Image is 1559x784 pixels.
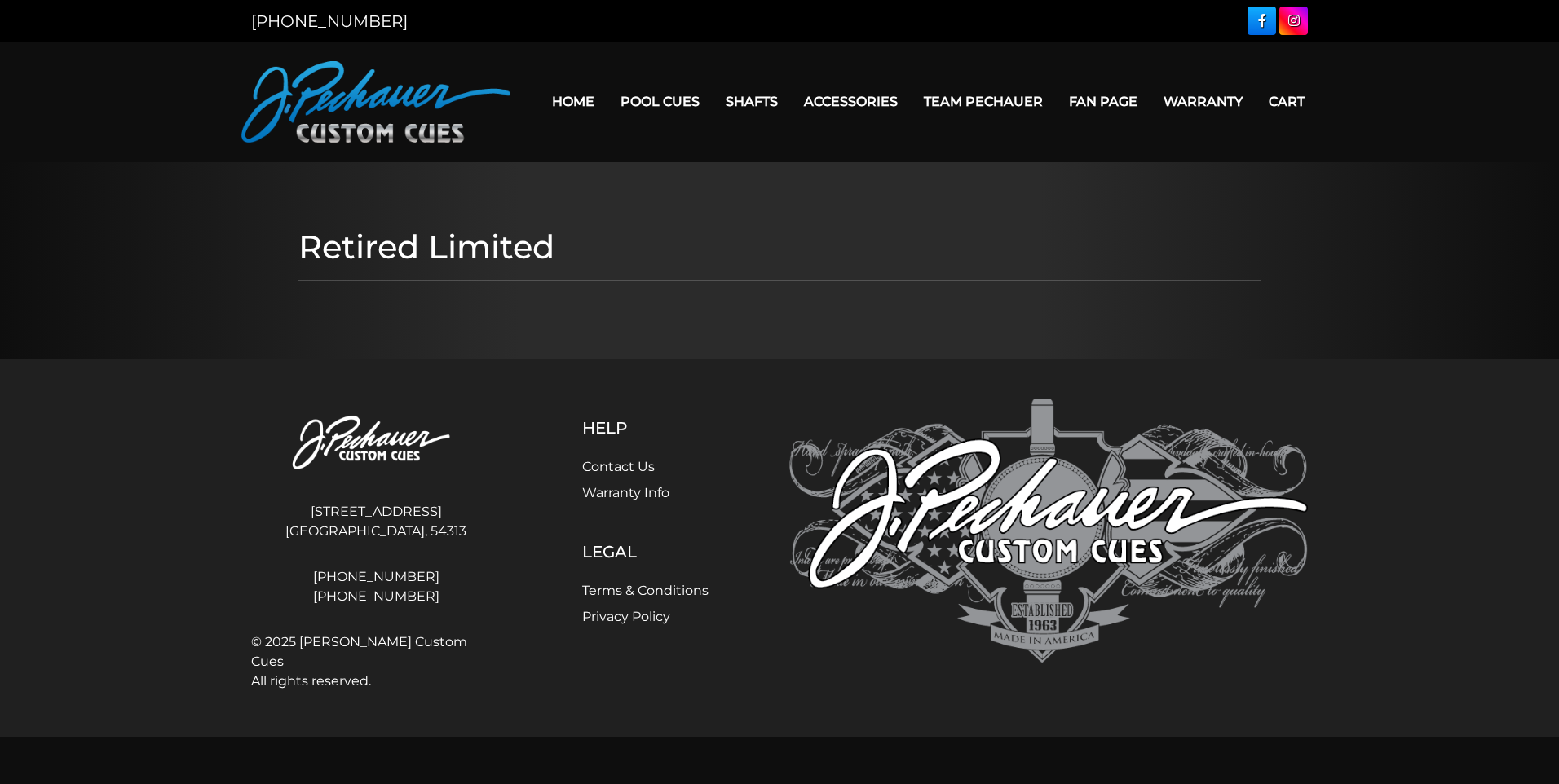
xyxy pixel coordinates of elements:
[298,227,1261,266] h1: Retired Limited
[1150,81,1256,122] a: Warranty
[911,81,1056,122] a: Team Pechauer
[251,399,501,489] img: Pechauer Custom Cues
[251,587,501,606] a: [PHONE_NUMBER]
[582,418,709,438] h5: Help
[251,567,501,587] a: [PHONE_NUMBER]
[789,399,1308,663] img: Pechauer Custom Cues
[582,542,709,562] h5: Legal
[539,81,607,122] a: Home
[582,485,669,500] a: Warranty Info
[1056,81,1150,122] a: Fan Page
[713,81,791,122] a: Shafts
[582,459,655,474] a: Contact Us
[607,81,713,122] a: Pool Cues
[791,81,911,122] a: Accessories
[251,632,501,691] span: © 2025 [PERSON_NAME] Custom Cues All rights reserved.
[582,583,709,598] a: Terms & Conditions
[582,609,670,624] a: Privacy Policy
[251,496,501,548] address: [STREET_ADDRESS] [GEOGRAPHIC_DATA], 54313
[1256,81,1318,122] a: Cart
[241,61,510,143] img: Pechauer Custom Cues
[251,11,408,31] a: [PHONE_NUMBER]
